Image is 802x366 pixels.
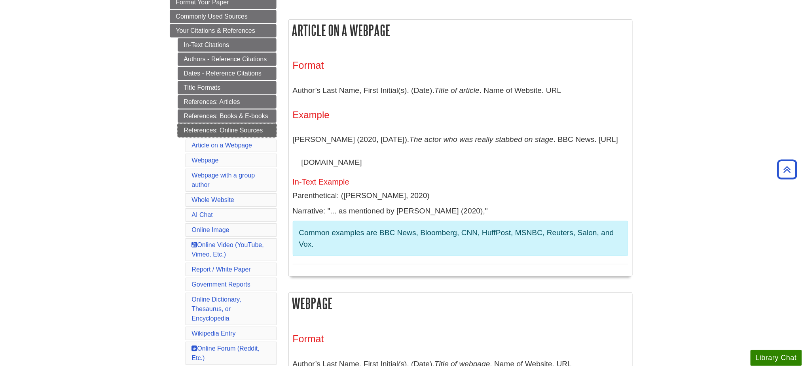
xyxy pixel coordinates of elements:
[293,79,628,102] p: Author’s Last Name, First Initial(s). (Date). . Name of Website. URL
[192,211,213,218] a: AI Chat
[293,333,628,345] h3: Format
[176,13,248,20] span: Commonly Used Sources
[192,345,260,361] a: Online Forum (Reddit, Etc.)
[178,81,277,94] a: Title Formats
[751,350,802,366] button: Library Chat
[178,67,277,80] a: Dates - Reference Citations
[299,227,622,250] p: Common examples are BBC News, Bloomberg, CNN, HuffPost, MSNBC, Reuters, Salon, and Vox.
[178,124,277,137] a: References: Online Sources
[178,109,277,123] a: References: Books & E-books
[293,206,628,217] p: Narrative: "... as mentioned by [PERSON_NAME] (2020),"
[289,20,632,41] h2: Article on a Webpage
[192,266,251,273] a: Report / White Paper
[178,53,277,66] a: Authors - Reference Citations
[192,226,229,233] a: Online Image
[192,196,234,203] a: Whole Website
[192,330,236,337] a: Wikipedia Entry
[176,27,255,34] span: Your Citations & References
[289,293,632,314] h2: Webpage
[192,157,219,164] a: Webpage
[293,190,628,202] p: Parenthetical: ([PERSON_NAME], 2020)
[170,10,277,23] a: Commonly Used Sources
[775,164,800,175] a: Back to Top
[293,60,628,71] h3: Format
[293,110,628,120] h4: Example
[293,128,628,174] p: [PERSON_NAME] (2020, [DATE]). . BBC News. [URL][DOMAIN_NAME]
[410,135,554,143] i: The actor who was really stabbed on stage
[170,24,277,38] a: Your Citations & References
[192,241,264,258] a: Online Video (YouTube, Vimeo, Etc.)
[178,38,277,52] a: In-Text Citations
[192,281,251,288] a: Government Reports
[192,172,255,188] a: Webpage with a group author
[178,95,277,109] a: References: Articles
[293,177,628,186] h5: In-Text Example
[192,296,241,322] a: Online Dictionary, Thesaurus, or Encyclopedia
[192,142,252,149] a: Article on a Webpage
[434,86,480,94] i: Title of article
